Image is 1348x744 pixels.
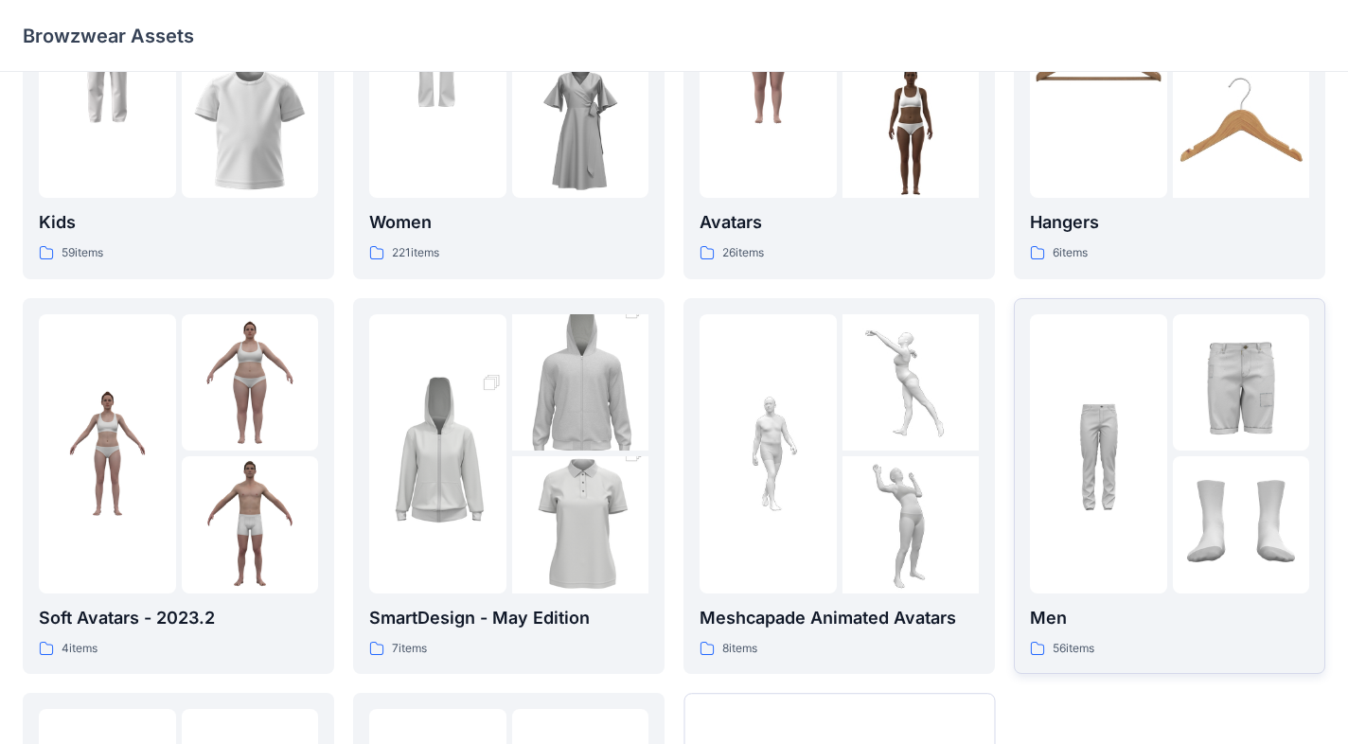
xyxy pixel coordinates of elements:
[39,605,318,631] p: Soft Avatars - 2023.2
[683,298,995,675] a: folder 1folder 2folder 3Meshcapade Animated Avatars8items
[369,351,506,557] img: folder 1
[842,62,980,199] img: folder 3
[353,298,665,675] a: folder 1folder 2folder 3SmartDesign - May Edition7items
[1173,456,1310,593] img: folder 3
[23,298,334,675] a: folder 1folder 2folder 3Soft Avatars - 2023.24items
[700,385,837,523] img: folder 1
[23,23,194,49] p: Browzwear Assets
[1030,605,1309,631] p: Men
[369,209,648,236] p: Women
[62,639,98,659] p: 4 items
[392,243,439,263] p: 221 items
[39,209,318,236] p: Kids
[722,639,757,659] p: 8 items
[392,639,427,659] p: 7 items
[62,243,103,263] p: 59 items
[182,62,319,199] img: folder 3
[700,605,979,631] p: Meshcapade Animated Avatars
[1173,62,1310,199] img: folder 3
[369,605,648,631] p: SmartDesign - May Edition
[1030,209,1309,236] p: Hangers
[1173,314,1310,452] img: folder 2
[722,243,764,263] p: 26 items
[1014,298,1325,675] a: folder 1folder 2folder 3Men56items
[1053,243,1088,263] p: 6 items
[182,314,319,452] img: folder 2
[700,209,979,236] p: Avatars
[512,279,649,485] img: folder 2
[1053,639,1094,659] p: 56 items
[182,456,319,593] img: folder 3
[512,62,649,199] img: folder 3
[842,314,980,452] img: folder 2
[39,385,176,523] img: folder 1
[842,456,980,593] img: folder 3
[512,422,649,628] img: folder 3
[1030,385,1167,523] img: folder 1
